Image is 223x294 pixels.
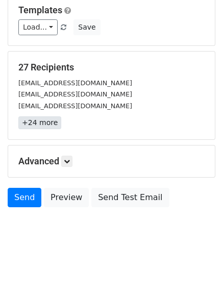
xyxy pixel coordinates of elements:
[172,245,223,294] iframe: Chat Widget
[18,62,205,73] h5: 27 Recipients
[18,19,58,35] a: Load...
[91,188,169,207] a: Send Test Email
[73,19,100,35] button: Save
[18,156,205,167] h5: Advanced
[8,188,41,207] a: Send
[18,5,62,15] a: Templates
[18,90,132,98] small: [EMAIL_ADDRESS][DOMAIN_NAME]
[18,79,132,87] small: [EMAIL_ADDRESS][DOMAIN_NAME]
[44,188,89,207] a: Preview
[18,102,132,110] small: [EMAIL_ADDRESS][DOMAIN_NAME]
[18,116,61,129] a: +24 more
